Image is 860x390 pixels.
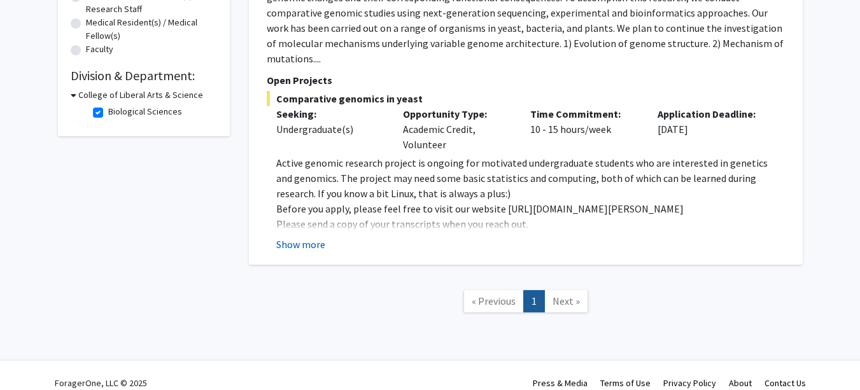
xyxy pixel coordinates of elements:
[276,237,325,252] button: Show more
[658,106,766,122] p: Application Deadline:
[276,201,785,216] p: Before you apply, please feel free to visit our website [URL][DOMAIN_NAME][PERSON_NAME]
[765,377,806,389] a: Contact Us
[276,216,785,232] p: Please send a copy of your transcripts when you reach out.
[648,106,775,152] div: [DATE]
[600,377,651,389] a: Terms of Use
[249,277,803,329] nav: Page navigation
[544,290,588,312] a: Next Page
[71,68,217,83] h2: Division & Department:
[276,155,785,201] p: Active genomic research project is ongoing for motivated undergraduate students who are intereste...
[729,377,752,389] a: About
[276,106,384,122] p: Seeking:
[78,88,203,102] h3: College of Liberal Arts & Science
[108,105,182,118] label: Biological Sciences
[663,377,716,389] a: Privacy Policy
[403,106,511,122] p: Opportunity Type:
[523,290,545,312] a: 1
[393,106,521,152] div: Academic Credit, Volunteer
[472,295,516,307] span: « Previous
[553,295,580,307] span: Next »
[86,16,217,43] label: Medical Resident(s) / Medical Fellow(s)
[463,290,524,312] a: Previous Page
[86,43,113,56] label: Faculty
[530,106,638,122] p: Time Commitment:
[533,377,588,389] a: Press & Media
[267,73,785,88] p: Open Projects
[276,122,384,137] div: Undergraduate(s)
[10,333,54,380] iframe: Chat
[267,91,785,106] span: Comparative genomics in yeast
[521,106,648,152] div: 10 - 15 hours/week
